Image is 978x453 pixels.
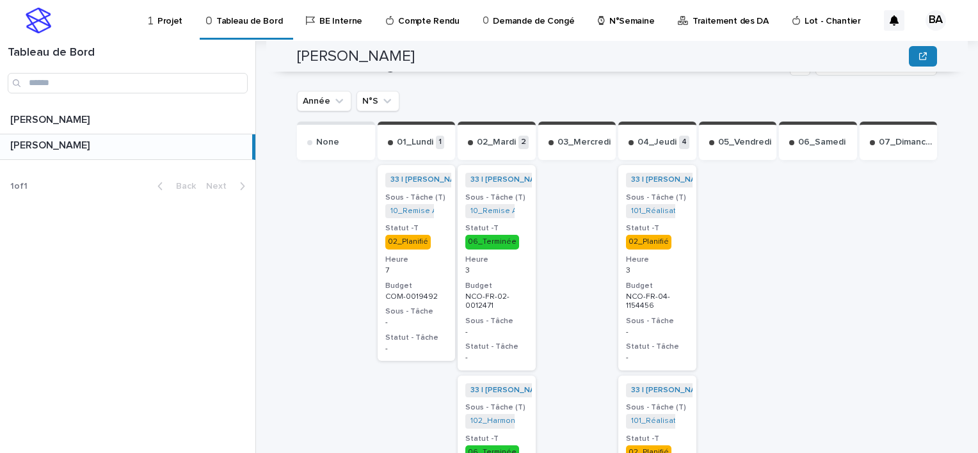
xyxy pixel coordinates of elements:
[626,255,689,265] h3: Heure
[385,281,448,291] h3: Budget
[316,137,339,148] p: None
[718,137,771,148] p: 05_Vendredi
[10,111,92,126] p: [PERSON_NAME]
[206,182,234,191] span: Next
[297,47,415,66] h2: [PERSON_NAME]
[518,136,529,149] p: 2
[385,235,431,249] div: 02_Planifié
[470,175,574,184] a: 33 | [PERSON_NAME] | 2025
[465,292,528,311] p: NCO-FR-02-0012471
[397,137,433,148] p: 01_Lundi
[26,8,51,33] img: stacker-logo-s-only.png
[385,318,448,327] p: -
[798,137,846,148] p: 06_Samedi
[631,386,735,395] a: 33 | [PERSON_NAME] | 2025
[626,353,689,362] p: -
[626,402,689,413] h3: Sous - Tâche (T)
[201,180,255,192] button: Next
[385,266,448,275] p: 7
[465,223,528,234] h3: Statut -T
[465,434,528,444] h3: Statut -T
[637,137,677,148] p: 04_Jeudi
[626,235,671,249] div: 02_Planifié
[168,182,196,191] span: Back
[297,91,351,111] button: Année
[385,255,448,265] h3: Heure
[10,137,92,152] p: [PERSON_NAME]
[357,91,399,111] button: N°S
[465,281,528,291] h3: Budget
[926,10,946,31] div: BA
[465,316,528,326] h3: Sous - Tâche
[436,136,444,149] p: 1
[631,207,778,216] a: 101_Réalisation VIC_NCO-FR-04-1154456
[8,46,248,60] h1: Tableau de Bord
[465,402,528,413] h3: Sous - Tâche (T)
[618,165,696,370] a: 33 | [PERSON_NAME] | 2025 Sous - Tâche (T)101_Réalisation VIC_NCO-FR-04-1154456 Statut -T02_Plani...
[631,417,778,425] a: 101_Réalisation VIC_NCO-FR-04-1154456
[626,266,689,275] p: 3
[626,434,689,444] h3: Statut -T
[147,180,201,192] button: Back
[390,175,494,184] a: 33 | [PERSON_NAME] | 2025
[679,136,689,149] p: 4
[626,193,689,203] h3: Sous - Tâche (T)
[378,165,456,361] a: 33 | [PERSON_NAME] | 2025 Sous - Tâche (T)10_Remise APD_NCO-0008504 Statut -T02_PlanifiéHeure7Bud...
[626,292,689,311] p: NCO-FR-04-1154456
[458,165,536,370] a: 33 | [PERSON_NAME] | 2025 Sous - Tâche (T)10_Remise APD_NCO-FR-02-0012471 Statut -T06_TerminéeHeu...
[879,137,933,148] p: 07_Dimanche
[626,316,689,326] h3: Sous - Tâche
[390,207,506,216] a: 10_Remise APD_NCO-0008504
[385,223,448,234] h3: Statut -T
[626,223,689,234] h3: Statut -T
[470,207,604,216] a: 10_Remise APD_NCO-FR-02-0012471
[631,175,735,184] a: 33 | [PERSON_NAME] | 2025
[385,193,448,203] h3: Sous - Tâche (T)
[385,306,448,317] h3: Sous - Tâche
[465,328,528,337] p: -
[8,73,248,93] input: Search
[626,281,689,291] h3: Budget
[385,333,448,343] h3: Statut - Tâche
[465,193,528,203] h3: Sous - Tâche (T)
[465,353,528,362] p: -
[626,342,689,352] h3: Statut - Tâche
[557,137,611,148] p: 03_Mercredi
[470,386,574,395] a: 33 | [PERSON_NAME] | 2025
[626,328,689,337] p: -
[465,255,528,265] h3: Heure
[385,344,448,353] p: -
[465,266,528,275] p: 3
[470,417,643,425] a: 102_Harmonisation PPSPS_NCO-FR-04-1154456
[385,292,448,301] p: COM-0019492
[465,235,519,249] div: 06_Terminée
[477,137,516,148] p: 02_Mardi
[465,342,528,352] h3: Statut - Tâche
